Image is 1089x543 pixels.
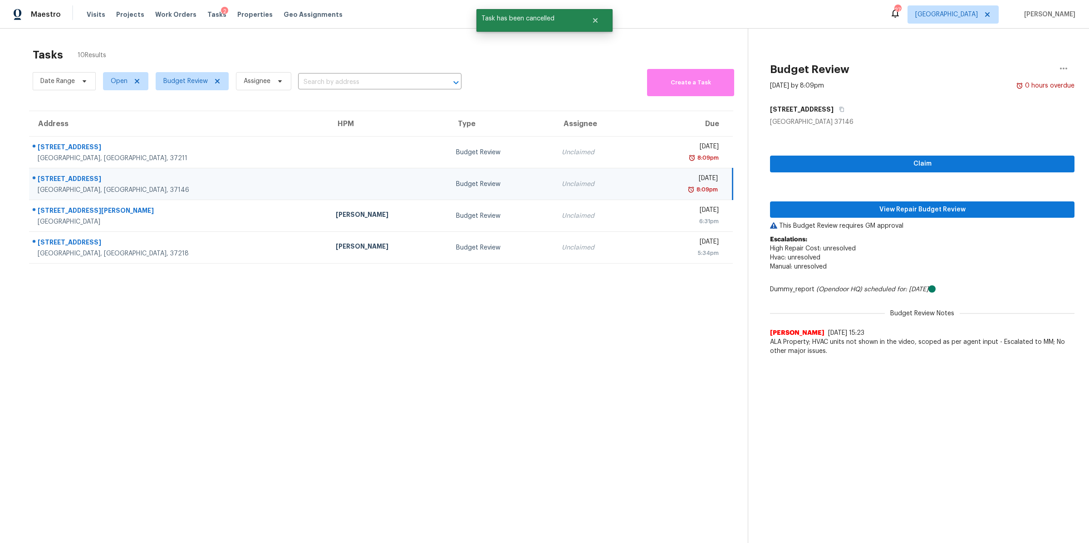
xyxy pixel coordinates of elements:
[647,69,734,96] button: Create a Task
[207,11,226,18] span: Tasks
[770,285,1074,294] div: Dummy_report
[646,249,719,258] div: 5:34pm
[777,158,1067,170] span: Claim
[770,201,1074,218] button: View Repair Budget Review
[646,205,719,217] div: [DATE]
[456,211,547,220] div: Budget Review
[816,286,862,293] i: (Opendoor HQ)
[554,111,639,137] th: Assignee
[687,185,695,194] img: Overdue Alarm Icon
[456,243,547,252] div: Budget Review
[770,328,824,338] span: [PERSON_NAME]
[456,148,547,157] div: Budget Review
[688,153,696,162] img: Overdue Alarm Icon
[580,11,610,29] button: Close
[828,330,864,336] span: [DATE] 15:23
[1016,81,1023,90] img: Overdue Alarm Icon
[562,148,632,157] div: Unclaimed
[38,249,321,258] div: [GEOGRAPHIC_DATA], [GEOGRAPHIC_DATA], 37218
[770,245,856,252] span: High Repair Cost: unresolved
[476,9,580,28] span: Task has been cancelled
[652,78,730,88] span: Create a Task
[646,142,719,153] div: [DATE]
[646,174,718,185] div: [DATE]
[336,242,441,253] div: [PERSON_NAME]
[298,75,436,89] input: Search by address
[770,236,807,243] b: Escalations:
[770,65,849,74] h2: Budget Review
[915,10,978,19] span: [GEOGRAPHIC_DATA]
[562,243,632,252] div: Unclaimed
[770,105,834,114] h5: [STREET_ADDRESS]
[770,81,824,90] div: [DATE] by 8:09pm
[284,10,343,19] span: Geo Assignments
[646,217,719,226] div: 6:31pm
[834,101,846,117] button: Copy Address
[33,50,63,59] h2: Tasks
[38,206,321,217] div: [STREET_ADDRESS][PERSON_NAME]
[1020,10,1075,19] span: [PERSON_NAME]
[329,111,449,137] th: HPM
[646,237,719,249] div: [DATE]
[696,153,719,162] div: 8:09pm
[770,156,1074,172] button: Claim
[78,51,106,60] span: 10 Results
[237,10,273,19] span: Properties
[111,77,128,86] span: Open
[695,185,718,194] div: 8:09pm
[29,111,329,137] th: Address
[38,154,321,163] div: [GEOGRAPHIC_DATA], [GEOGRAPHIC_DATA], 37211
[38,174,321,186] div: [STREET_ADDRESS]
[38,186,321,195] div: [GEOGRAPHIC_DATA], [GEOGRAPHIC_DATA], 37146
[456,180,547,189] div: Budget Review
[449,111,554,137] th: Type
[38,217,321,226] div: [GEOGRAPHIC_DATA]
[639,111,733,137] th: Due
[885,309,960,318] span: Budget Review Notes
[87,10,105,19] span: Visits
[770,117,1074,127] div: [GEOGRAPHIC_DATA] 37146
[770,338,1074,356] span: ALA Property; HVAC units not shown in the video, scoped as per agent input - Escalated to MM; No ...
[155,10,196,19] span: Work Orders
[116,10,144,19] span: Projects
[221,7,228,16] div: 2
[770,221,1074,230] p: This Budget Review requires GM approval
[38,142,321,154] div: [STREET_ADDRESS]
[894,5,901,15] div: 27
[450,76,462,89] button: Open
[864,286,928,293] i: scheduled for: [DATE]
[562,180,632,189] div: Unclaimed
[777,204,1067,215] span: View Repair Budget Review
[336,210,441,221] div: [PERSON_NAME]
[770,254,820,261] span: Hvac: unresolved
[38,238,321,249] div: [STREET_ADDRESS]
[31,10,61,19] span: Maestro
[244,77,270,86] span: Assignee
[40,77,75,86] span: Date Range
[770,264,827,270] span: Manual: unresolved
[163,77,208,86] span: Budget Review
[562,211,632,220] div: Unclaimed
[1023,81,1074,90] div: 0 hours overdue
